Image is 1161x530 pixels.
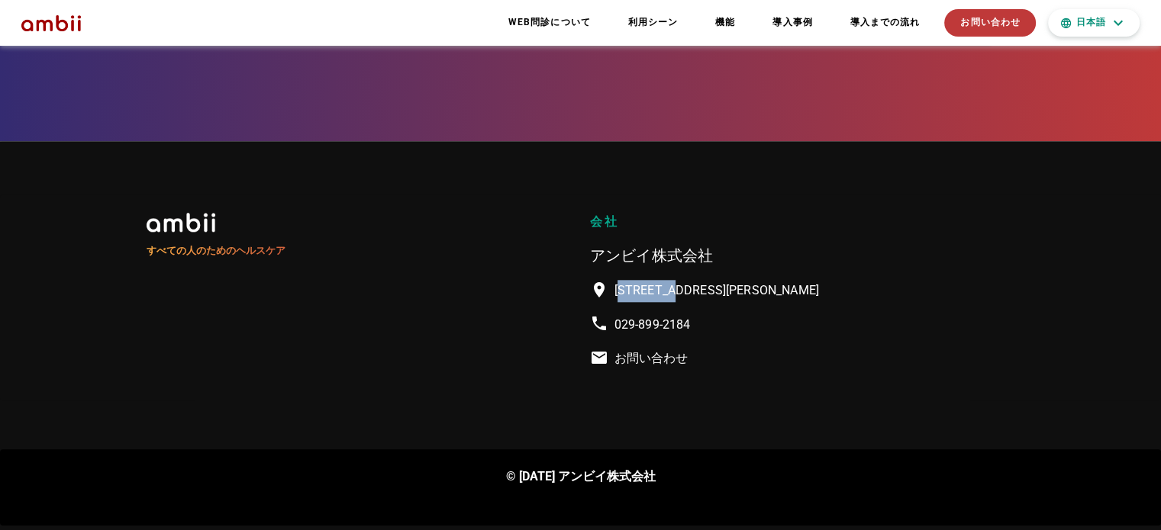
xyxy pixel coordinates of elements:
img: logo-title-white.ba2445c.png [147,213,215,232]
button: 導入までの流れ [831,9,939,37]
font: 導入までの流れ [850,17,921,27]
font: 029-899-2184 [614,317,691,332]
button: 利用シーン [609,9,696,37]
font: 日本語 [1076,17,1106,27]
font: © [DATE] アンビイ株式会社 [506,469,656,483]
font: アンビイ株式会社 [590,246,714,265]
font: お問い合わせ [614,351,689,365]
font: 会社 [590,214,619,229]
font: 利用シーン [628,17,678,27]
button: お問い合わせ [944,9,1036,37]
button: 機能 [696,9,753,37]
button: 日本語 [1048,9,1140,37]
font: 機能 [715,17,735,27]
font: すべての人のためのヘルスケア [147,245,285,256]
img: logo-title.efcedcd.png [21,15,81,32]
button: 導入事例 [753,9,830,37]
font: WEB問診について [508,17,591,27]
font: 導入事例 [772,17,812,27]
font: お問い合わせ [960,17,1020,27]
font: [STREET_ADDRESS][PERSON_NAME] [614,283,819,297]
button: WEB問診について [489,9,609,37]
